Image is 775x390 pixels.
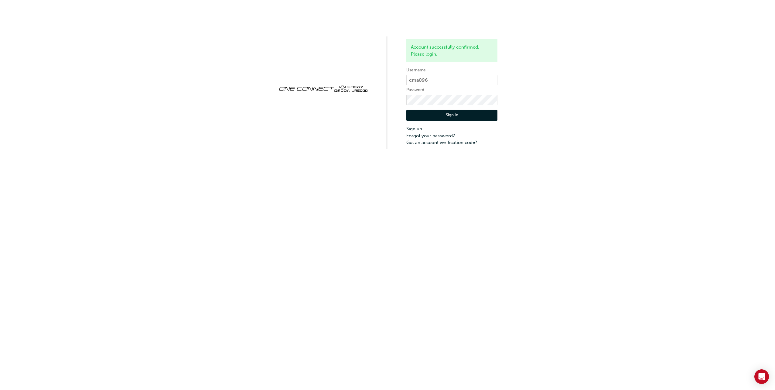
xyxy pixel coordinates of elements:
a: Forgot your password? [406,132,497,139]
div: Account successfully confirmed. Please login. [406,39,497,62]
label: Password [406,86,497,94]
img: oneconnect [278,80,369,96]
a: Got an account verification code? [406,139,497,146]
input: Username [406,75,497,85]
div: Open Intercom Messenger [754,369,769,384]
label: Username [406,67,497,74]
button: Sign In [406,110,497,121]
a: Sign up [406,125,497,132]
